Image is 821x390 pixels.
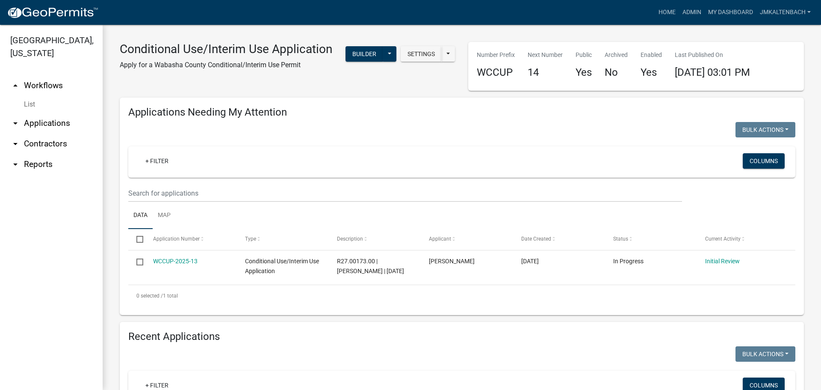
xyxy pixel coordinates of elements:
[679,4,705,21] a: Admin
[477,66,515,79] h4: WCCUP
[429,258,475,265] span: Brandon
[120,60,332,70] p: Apply for a Wabasha County Conditional/Interim Use Permit
[10,139,21,149] i: arrow_drop_down
[521,258,539,265] span: 08/10/2025
[477,51,515,60] p: Number Prefix
[705,236,741,242] span: Current Activity
[576,51,592,60] p: Public
[613,258,644,265] span: In Progress
[421,229,513,250] datatable-header-cell: Applicant
[128,202,153,229] a: Data
[145,229,236,250] datatable-header-cell: Application Number
[528,51,563,60] p: Next Number
[128,330,795,343] h4: Recent Applications
[655,4,679,21] a: Home
[245,236,256,242] span: Type
[613,236,628,242] span: Status
[675,66,750,78] span: [DATE] 03:01 PM
[641,51,662,60] p: Enabled
[521,236,551,242] span: Date Created
[245,258,319,274] span: Conditional Use/Interim Use Application
[337,258,404,274] span: R27.00173.00 | Brandon Van Asten | 08/12/2025
[528,66,563,79] h4: 14
[705,4,756,21] a: My Dashboard
[605,51,628,60] p: Archived
[697,229,789,250] datatable-header-cell: Current Activity
[153,202,176,229] a: Map
[337,236,363,242] span: Description
[10,80,21,91] i: arrow_drop_up
[605,66,628,79] h4: No
[153,258,198,265] a: WCCUP-2025-13
[735,346,795,362] button: Bulk Actions
[10,118,21,128] i: arrow_drop_down
[605,229,697,250] datatable-header-cell: Status
[513,229,605,250] datatable-header-cell: Date Created
[10,159,21,170] i: arrow_drop_down
[237,229,329,250] datatable-header-cell: Type
[128,106,795,119] h4: Applications Needing My Attention
[641,66,662,79] h4: Yes
[756,4,814,21] a: jmkaltenbach
[576,66,592,79] h4: Yes
[128,185,682,202] input: Search for applications
[346,46,383,62] button: Builder
[139,153,175,169] a: + Filter
[705,258,740,265] a: Initial Review
[120,42,332,57] h3: Conditional Use/Interim Use Application
[743,153,785,169] button: Columns
[329,229,421,250] datatable-header-cell: Description
[429,236,451,242] span: Applicant
[128,229,145,250] datatable-header-cell: Select
[401,46,442,62] button: Settings
[153,236,200,242] span: Application Number
[136,293,163,299] span: 0 selected /
[675,51,750,60] p: Last Published On
[128,285,795,307] div: 1 total
[735,122,795,137] button: Bulk Actions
